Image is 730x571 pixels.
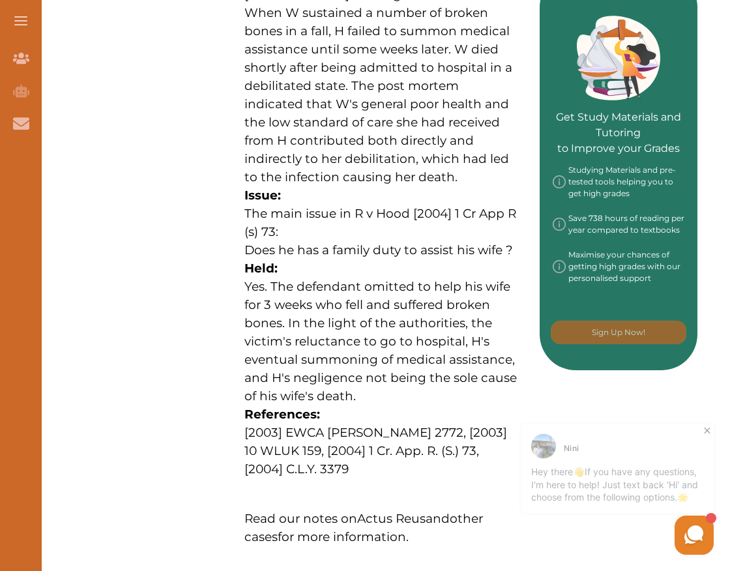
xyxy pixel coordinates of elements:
div: Maximise your chances of getting high grades with our personalised support [553,249,685,284]
span: [2003] EWCA [PERSON_NAME] 2772, [2003] 10 WLUK 159, [2004] 1 Cr. App. R. (S.) 73, [2004] C.L.Y. 3379 [244,425,507,476]
span: The main issue in R v Hood [2004] 1 Cr App R (s) 73: [244,206,516,239]
button: [object Object] [551,321,686,344]
img: info-img [553,164,566,199]
img: Green card image [577,16,660,100]
a: Actus Reus [357,511,426,526]
div: Save 738 hours of reading per year compared to textbooks [553,212,685,236]
img: info-img [553,249,566,284]
span: Held: [244,261,278,276]
p: Sign Up Now! [592,327,645,338]
div: Studying Materials and pre-tested tools helping you to get high grades [553,164,685,199]
span: Read our notes on and for more information. [244,511,483,544]
span: Yes. The defendant omitted to help his wife for 3 weeks who fell and suffered broken bones. In th... [244,279,517,403]
iframe: HelpCrunch [417,417,717,558]
img: info-img [553,212,566,236]
span: Issue: [244,188,281,203]
p: Get Study Materials and Tutoring to Improve your Grades [553,73,685,156]
a: other cases [244,511,483,544]
span: References: [244,407,320,422]
span: Does he has a family duty to assist his wife ? [244,242,513,257]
